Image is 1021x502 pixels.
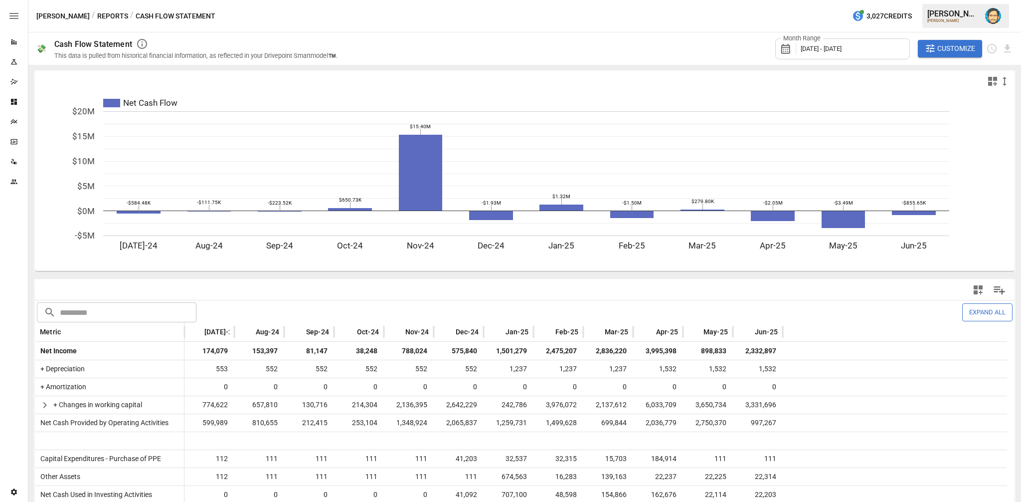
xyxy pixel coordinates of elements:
[703,327,728,337] span: May-25
[289,378,329,396] span: 0
[439,396,479,414] span: 2,642,229
[985,8,1001,24] img: Dana Basken
[619,241,645,251] text: Feb-25
[36,473,80,481] span: Other Assets
[239,396,279,414] span: 657,810
[36,365,85,373] span: + Depreciation
[339,378,379,396] span: 0
[901,241,927,251] text: Jun-25
[239,450,279,468] span: 111
[339,360,379,378] span: 552
[439,342,479,360] span: 575,840
[688,468,728,486] span: 22,225
[120,241,158,251] text: [DATE]-24
[407,241,434,251] text: Nov-24
[538,378,578,396] span: 0
[389,468,429,486] span: 111
[268,200,292,206] text: -$223.52K
[36,455,161,463] span: Capital Expenditures - Purchase of PPE
[538,450,578,468] span: 32,315
[688,241,716,251] text: Mar-25
[918,40,983,58] button: Customize
[638,396,678,414] span: 6,033,709
[552,194,570,199] text: $1.32M
[75,231,95,241] text: -$5M
[489,342,528,360] span: 1,501,279
[441,325,455,339] button: Sort
[538,360,578,378] span: 1,237
[123,98,177,108] text: Net Cash Flow
[289,450,329,468] span: 111
[588,378,628,396] span: 0
[54,39,132,49] div: Cash Flow Statement
[688,450,728,468] span: 111
[755,327,778,337] span: Jun-25
[588,396,628,414] span: 2,137,612
[588,468,628,486] span: 139,163
[239,468,279,486] span: 111
[489,360,528,378] span: 1,237
[339,468,379,486] span: 111
[439,450,479,468] span: 41,203
[357,327,379,337] span: Oct-24
[337,241,363,251] text: Oct-24
[829,241,857,251] text: May-25
[339,396,379,414] span: 214,304
[638,414,678,432] span: 2,036,779
[902,200,926,206] text: -$855.65K
[781,34,823,43] label: Month Range
[291,325,305,339] button: Sort
[763,200,783,206] text: -$2.05M
[491,325,505,339] button: Sort
[339,197,362,203] text: $650.73K
[130,10,134,22] div: /
[986,43,998,54] button: Schedule report
[289,414,329,432] span: 212,415
[36,491,152,499] span: Net Cash Used in Investing Activities
[405,327,429,337] span: Nov-24
[439,468,479,486] span: 111
[622,200,642,206] text: -$1.50M
[256,327,279,337] span: Aug-24
[266,241,293,251] text: Sep-24
[937,42,975,55] span: Customize
[339,342,379,360] span: 38,248
[204,327,237,337] span: [DATE]-24
[342,325,356,339] button: Sort
[189,325,203,339] button: Sort
[605,327,628,337] span: Mar-25
[540,325,554,339] button: Sort
[588,360,628,378] span: 1,237
[72,106,95,116] text: $20M
[590,325,604,339] button: Sort
[289,396,329,414] span: 130,716
[239,342,279,360] span: 153,397
[538,342,578,360] span: 2,475,207
[927,9,979,18] div: [PERSON_NAME]
[189,378,229,396] span: 0
[638,360,678,378] span: 1,532
[738,342,778,360] span: 2,332,897
[738,378,778,396] span: 0
[538,468,578,486] span: 16,283
[389,414,429,432] span: 1,348,924
[691,199,714,204] text: $279.80K
[289,360,329,378] span: 552
[588,342,628,360] span: 2,836,220
[35,91,1007,271] svg: A chart.
[738,396,778,414] span: 3,331,696
[289,468,329,486] span: 111
[36,419,169,427] span: Net Cash Provided by Operating Activities
[866,10,912,22] span: 3,027 Credits
[538,414,578,432] span: 1,499,628
[688,378,728,396] span: 0
[239,360,279,378] span: 552
[189,414,229,432] span: 599,989
[239,378,279,396] span: 0
[548,241,574,251] text: Jan-25
[456,327,479,337] span: Dec-24
[641,325,655,339] button: Sort
[72,156,95,166] text: $10M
